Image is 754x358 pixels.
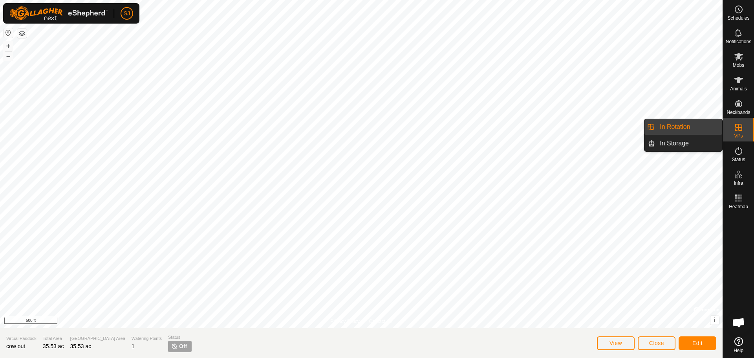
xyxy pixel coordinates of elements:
[692,340,703,346] span: Edit
[679,336,716,350] button: Edit
[6,343,25,349] span: cow out
[734,348,743,353] span: Help
[609,340,622,346] span: View
[4,41,13,51] button: +
[638,336,675,350] button: Close
[726,39,751,44] span: Notifications
[727,16,749,20] span: Schedules
[733,63,744,68] span: Mobs
[732,157,745,162] span: Status
[70,335,125,342] span: [GEOGRAPHIC_DATA] Area
[655,119,722,135] a: In Rotation
[714,317,716,323] span: i
[179,342,187,351] span: Off
[644,136,722,151] li: In Storage
[597,336,635,350] button: View
[17,29,27,38] button: Map Layers
[9,6,108,20] img: Gallagher Logo
[70,343,92,349] span: 35.53 ac
[43,343,64,349] span: 35.53 ac
[734,181,743,185] span: Infra
[660,139,689,148] span: In Storage
[727,110,750,115] span: Neckbands
[655,136,722,151] a: In Storage
[660,122,690,132] span: In Rotation
[729,204,748,209] span: Heatmap
[723,334,754,356] a: Help
[727,311,750,334] div: Open chat
[132,343,135,349] span: 1
[644,119,722,135] li: In Rotation
[6,335,37,342] span: Virtual Paddock
[43,335,64,342] span: Total Area
[171,343,178,349] img: turn-off
[4,28,13,38] button: Reset Map
[369,318,392,325] a: Contact Us
[710,316,719,325] button: i
[168,334,192,341] span: Status
[649,340,664,346] span: Close
[124,9,130,18] span: SJ
[734,134,743,138] span: VPs
[4,51,13,61] button: –
[132,335,162,342] span: Watering Points
[330,318,360,325] a: Privacy Policy
[730,86,747,91] span: Animals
